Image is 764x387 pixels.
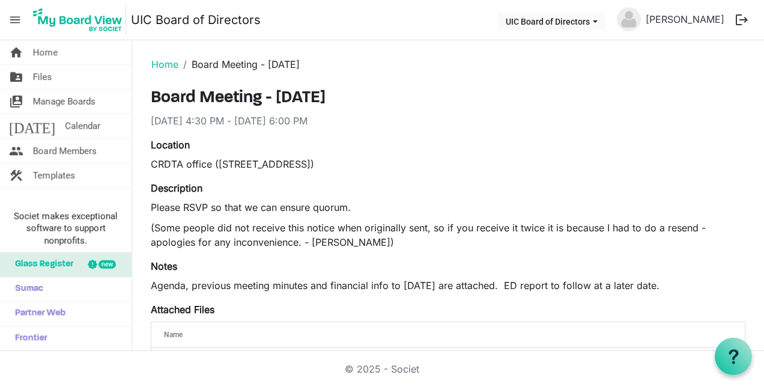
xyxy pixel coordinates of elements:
[9,139,23,163] span: people
[151,221,745,249] p: (Some people did not receive this notice when originally sent, so if you receive it twice it is b...
[99,260,116,269] div: new
[9,326,47,350] span: Frontier
[345,363,419,375] a: © 2025 - Societ
[151,114,745,128] div: [DATE] 4:30 PM - [DATE] 6:00 PM
[33,139,97,163] span: Board Members
[178,57,300,72] li: Board Meeting - [DATE]
[33,40,58,64] span: Home
[641,7,729,31] a: [PERSON_NAME]
[498,13,605,29] button: UIC Board of Directors dropdownbutton
[33,65,52,89] span: Files
[151,181,202,195] label: Description
[9,65,23,89] span: folder_shared
[151,259,177,273] label: Notes
[9,302,65,326] span: Partner Web
[151,200,745,215] p: Please RSVP so that we can ensure quorum.
[9,114,55,138] span: [DATE]
[65,114,100,138] span: Calendar
[9,252,73,276] span: Glass Register
[151,88,745,109] h3: Board Meeting - [DATE]
[151,278,745,293] p: Agenda, previous meeting minutes and financial info to [DATE] are attached. ED report to follow a...
[29,5,126,35] img: My Board View Logo
[5,210,126,246] span: Societ makes exceptional software to support nonprofits.
[151,157,745,171] div: CRDTA office ([STREET_ADDRESS])
[9,40,23,64] span: home
[33,163,75,187] span: Templates
[9,90,23,114] span: switch_account
[9,163,23,187] span: construction
[9,277,43,301] span: Sumac
[33,90,95,114] span: Manage Boards
[151,58,178,70] a: Home
[151,302,214,317] label: Attached Files
[151,348,670,370] td: Budget Report August 2025.pdf is template cell column header Name
[29,5,131,35] a: My Board View Logo
[164,331,183,339] span: Name
[131,8,261,32] a: UIC Board of Directors
[670,348,745,370] td: is Command column column header
[617,7,641,31] img: no-profile-picture.svg
[4,8,26,31] span: menu
[729,7,754,32] button: logout
[151,138,190,152] label: Location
